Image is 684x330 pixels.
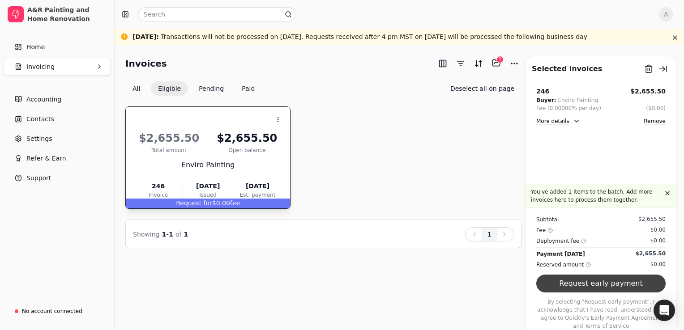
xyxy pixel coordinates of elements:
[536,298,666,330] p: By selecting "Request early payment", I acknowledge that I have read, understood, and agree to Qu...
[536,250,585,258] div: Payment [DATE]
[536,226,553,235] div: Fee
[133,33,159,40] span: [DATE] :
[183,182,232,191] div: [DATE]
[507,56,522,71] button: More
[4,169,111,187] button: Support
[4,58,111,76] button: Invoicing
[4,90,111,108] a: Accounting
[26,95,61,104] span: Accounting
[230,199,240,207] span: fee
[536,237,586,245] div: Deployment fee
[471,56,486,71] button: Sort
[646,104,666,112] button: ($0.00)
[26,42,45,52] span: Home
[630,87,666,96] button: $2,655.50
[26,62,55,72] span: Invoicing
[4,130,111,148] a: Settings
[184,231,188,238] span: 1
[138,7,295,21] input: Search
[4,38,111,56] a: Home
[133,231,159,238] span: Showing
[151,81,188,96] button: Eligible
[489,56,504,70] button: Batch (1)
[659,7,673,21] button: A
[26,154,66,163] span: Refer & Earn
[644,116,666,127] button: Remove
[650,260,666,268] div: $0.00
[536,96,556,104] div: Buyer:
[183,191,232,199] div: Issued
[638,215,666,223] div: $2,655.50
[162,231,173,238] span: 1 - 1
[654,300,675,321] div: Open Intercom Messenger
[125,56,167,71] h2: Invoices
[650,237,666,245] div: $0.00
[212,130,282,146] div: $2,655.50
[126,199,290,208] div: $0.00
[233,191,282,199] div: Est. payment
[233,182,282,191] div: [DATE]
[26,134,52,144] span: Settings
[635,250,666,258] div: $2,655.50
[536,116,580,127] button: More details
[536,215,559,224] div: Subtotal
[536,104,601,112] div: Fee (0.00000% per day)
[134,160,282,170] div: Enviro Painting
[536,260,591,269] div: Reserved amount
[558,96,598,104] div: Enviro Painting
[134,146,204,154] div: Total amount
[4,303,111,319] a: No account connected
[4,110,111,128] a: Contacts
[532,63,602,74] div: Selected invoices
[212,146,282,154] div: Open balance
[4,149,111,167] button: Refer & Earn
[27,5,107,23] div: A&R Painting and Home Renovation
[134,182,183,191] div: 246
[175,231,182,238] span: of
[536,87,549,96] div: 246
[482,227,497,241] button: 1
[125,81,262,96] div: Invoice filter options
[176,199,212,207] span: Request for
[536,275,666,292] button: Request early payment
[26,173,51,183] span: Support
[125,81,147,96] button: All
[133,32,587,42] div: Transactions will not be processed on [DATE]. Requests received after 4 pm MST on [DATE] will be ...
[134,130,204,146] div: $2,655.50
[26,114,54,124] span: Contacts
[650,226,666,234] div: $0.00
[443,81,522,96] button: Deselect all on page
[496,56,504,63] div: 1
[235,81,262,96] button: Paid
[134,191,183,199] div: Invoice
[22,307,82,315] div: No account connected
[531,188,662,204] p: You've added 1 items to the batch. Add more invoices here to process them together.
[192,81,231,96] button: Pending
